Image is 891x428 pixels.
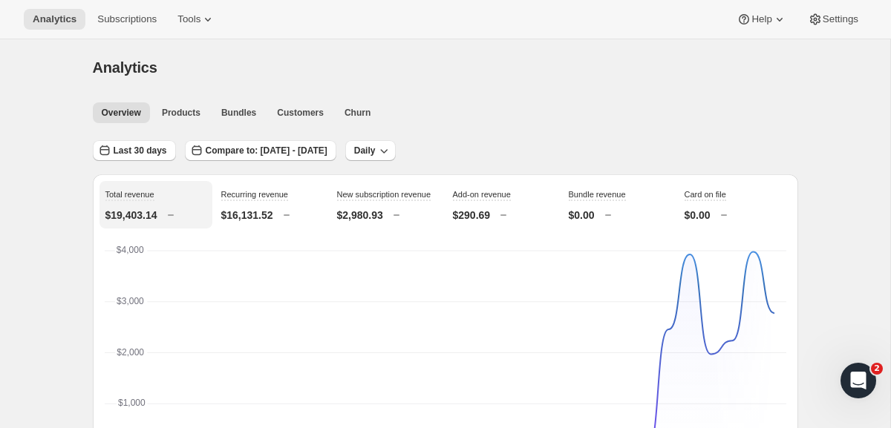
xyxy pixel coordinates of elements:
[221,107,256,119] span: Bundles
[337,208,383,223] p: $2,980.93
[102,107,141,119] span: Overview
[185,140,336,161] button: Compare to: [DATE] - [DATE]
[685,190,726,199] span: Card on file
[221,208,273,223] p: $16,131.52
[33,13,76,25] span: Analytics
[823,13,858,25] span: Settings
[105,190,154,199] span: Total revenue
[453,208,491,223] p: $290.69
[118,398,146,408] text: $1,000
[453,190,511,199] span: Add-on revenue
[277,107,324,119] span: Customers
[117,296,144,306] text: $3,000
[105,208,157,223] p: $19,403.14
[114,145,167,157] span: Last 30 days
[221,190,289,199] span: Recurring revenue
[117,347,144,358] text: $2,000
[345,140,396,161] button: Daily
[88,9,166,30] button: Subscriptions
[569,190,626,199] span: Bundle revenue
[162,107,200,119] span: Products
[93,59,157,76] span: Analytics
[345,107,371,119] span: Churn
[728,9,795,30] button: Help
[93,140,176,161] button: Last 30 days
[337,190,431,199] span: New subscription revenue
[569,208,595,223] p: $0.00
[177,13,200,25] span: Tools
[97,13,157,25] span: Subscriptions
[841,363,876,398] iframe: Intercom live chat
[354,145,376,157] span: Daily
[169,9,224,30] button: Tools
[116,245,143,255] text: $4,000
[24,9,85,30] button: Analytics
[206,145,327,157] span: Compare to: [DATE] - [DATE]
[799,9,867,30] button: Settings
[751,13,771,25] span: Help
[871,363,883,375] span: 2
[685,208,711,223] p: $0.00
